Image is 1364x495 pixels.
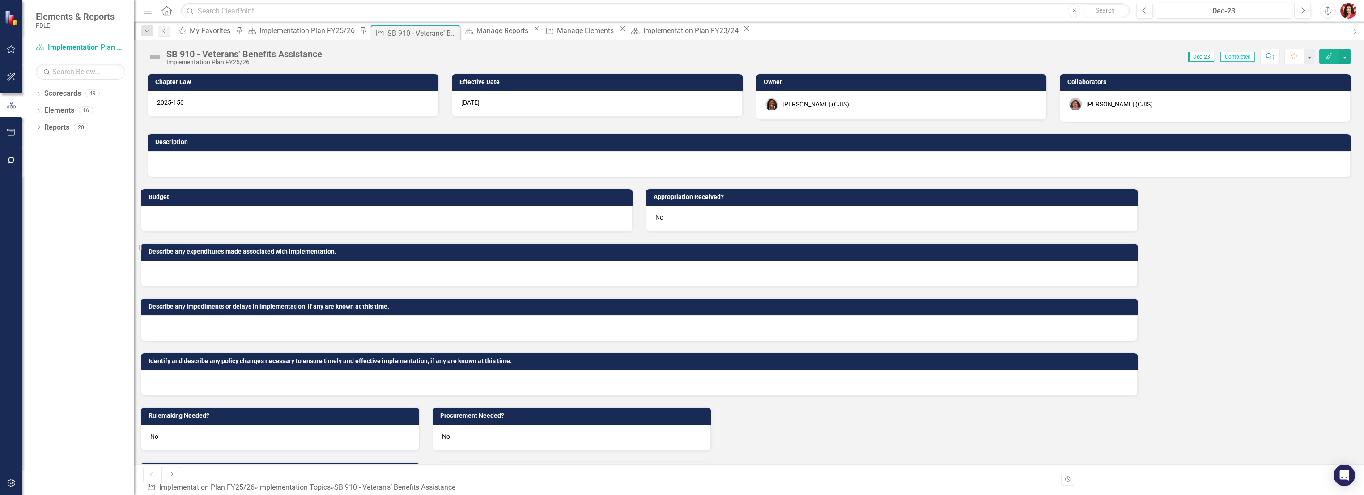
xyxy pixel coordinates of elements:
div: Implementation Plan FY23/24 [643,25,741,36]
span: [DATE] [461,99,480,106]
a: Manage Elements [542,25,616,36]
img: Not Defined [148,50,162,64]
img: Lucy Saunders [765,98,778,110]
h3: Tags [433,464,711,472]
div: 49 [85,90,100,97]
div: » » [147,482,459,493]
h3: Rulemaking Needed? [149,412,415,419]
div: Dec-23 [1159,6,1289,17]
span: No [150,433,158,440]
div: Open Intercom Messenger [1334,465,1355,486]
a: Implementation Plan FY25/26 [244,25,357,36]
span: Elements & Reports [36,11,115,22]
img: Rachel Truxell [1069,98,1082,110]
h3: Chapter Law [155,79,434,85]
div: Manage Reports [476,25,531,36]
div: [PERSON_NAME] (CJIS) [782,100,849,109]
button: Search [1083,4,1127,17]
span: No [442,433,450,440]
img: Caitlin Dawkins [1340,3,1356,19]
small: FDLE [36,22,115,29]
div: Manage Elements [557,25,616,36]
span: No [655,214,663,221]
h3: Appropriation Received? [654,194,1133,200]
a: Implementation Plan FY25/26 [159,483,255,491]
div: 20 [74,123,88,131]
a: Reports [44,123,69,133]
h3: Effective Date [459,79,738,85]
a: Implementation Plan FY23/24 [628,25,741,36]
span: Search [1096,7,1115,14]
a: Implementation Topics [258,483,331,491]
h3: Budget [149,194,628,200]
h3: Procurement Needed? [440,412,706,419]
div: 16 [79,107,93,114]
div: SB 910 - Veterans’ Benefits Assistance [334,483,455,491]
a: Elements [44,106,74,116]
div: SB 910 - Veterans’ Benefits Assistance [387,28,458,39]
p: 2025-150 [157,98,429,107]
a: Implementation Plan FY25/26 [36,42,125,53]
div: [PERSON_NAME] (CJIS) [1086,100,1153,109]
h3: Describe any expenditures made associated with implementation. [149,248,1133,255]
div: Implementation Plan FY25/26 [166,59,322,66]
input: Search ClearPoint... [181,3,1130,19]
a: Manage Reports [462,25,531,36]
h3: Collaborators [1067,79,1346,85]
h3: Owner [764,79,1042,85]
span: Dec-23 [1188,52,1214,62]
img: ClearPoint Strategy [4,10,20,26]
h3: Identify and describe any policy changes necessary to ensure timely and effective implementation,... [149,358,1133,364]
input: Search Below... [36,64,125,80]
div: Implementation Plan FY25/26 [259,25,357,36]
a: Scorecards [44,89,81,99]
h3: Describe any impediments or delays in implementation, if any are known at this time. [149,303,1133,310]
span: Completed [1220,52,1255,62]
button: Dec-23 [1156,3,1292,19]
div: SB 910 - Veterans’ Benefits Assistance [166,49,322,59]
a: My Favorites [175,25,233,36]
h3: Description [155,139,1346,145]
div: My Favorites [190,25,233,36]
